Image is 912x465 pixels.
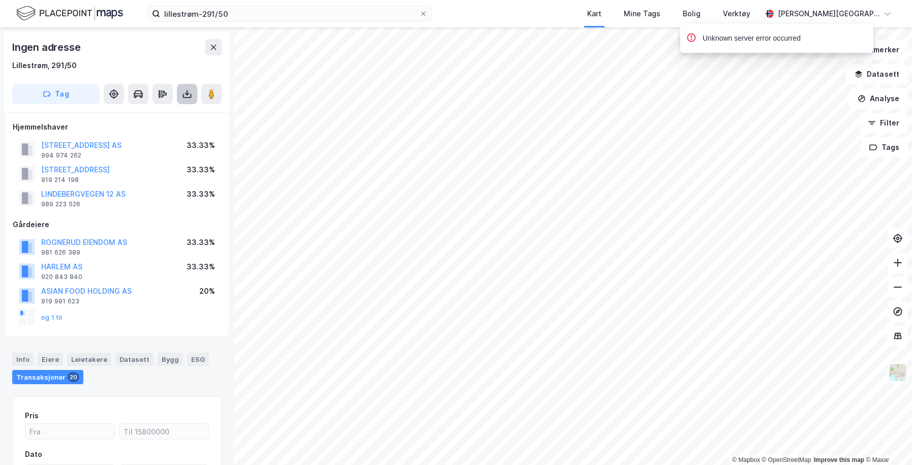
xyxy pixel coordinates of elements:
a: OpenStreetMap [762,456,811,463]
iframe: Chat Widget [861,416,912,465]
button: Filter [859,113,908,133]
div: Kontrollprogram for chat [861,416,912,465]
div: Kart [587,8,601,20]
div: Pris [25,410,39,422]
div: Info [12,353,34,366]
div: ESG [187,353,209,366]
div: 33.33% [187,261,215,273]
input: Til 15800000 [119,424,208,439]
div: Mine Tags [624,8,660,20]
div: 20 [68,372,79,382]
div: Unknown server error occurred [703,33,801,45]
div: 981 626 389 [41,249,80,257]
div: Lillestrøm, 291/50 [12,59,77,72]
div: 919 991 623 [41,297,79,305]
div: 989 223 526 [41,200,80,208]
div: 33.33% [187,188,215,200]
button: Tag [12,84,100,104]
div: Verktøy [723,8,750,20]
div: Gårdeiere [13,219,221,231]
div: 994 974 262 [41,151,81,160]
div: Datasett [115,353,154,366]
div: Bygg [158,353,183,366]
input: Fra [25,424,114,439]
div: Leietakere [67,353,111,366]
button: Datasett [846,64,908,84]
button: Tags [861,137,908,158]
a: Improve this map [814,456,864,463]
div: Hjemmelshaver [13,121,221,133]
div: 919 214 198 [41,176,79,184]
input: Søk på adresse, matrikkel, gårdeiere, leietakere eller personer [160,6,419,21]
div: Bolig [683,8,701,20]
div: 33.33% [187,164,215,176]
div: 33.33% [187,236,215,249]
div: 920 843 840 [41,273,82,281]
a: Mapbox [732,456,760,463]
div: Dato [25,448,42,460]
div: Transaksjoner [12,370,83,384]
div: 20% [199,285,215,297]
div: Ingen adresse [12,39,82,55]
div: [PERSON_NAME][GEOGRAPHIC_DATA] [778,8,879,20]
button: Analyse [849,88,908,109]
img: logo.f888ab2527a4732fd821a326f86c7f29.svg [16,5,123,22]
div: Eiere [38,353,63,366]
div: 33.33% [187,139,215,151]
img: Z [888,363,907,382]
